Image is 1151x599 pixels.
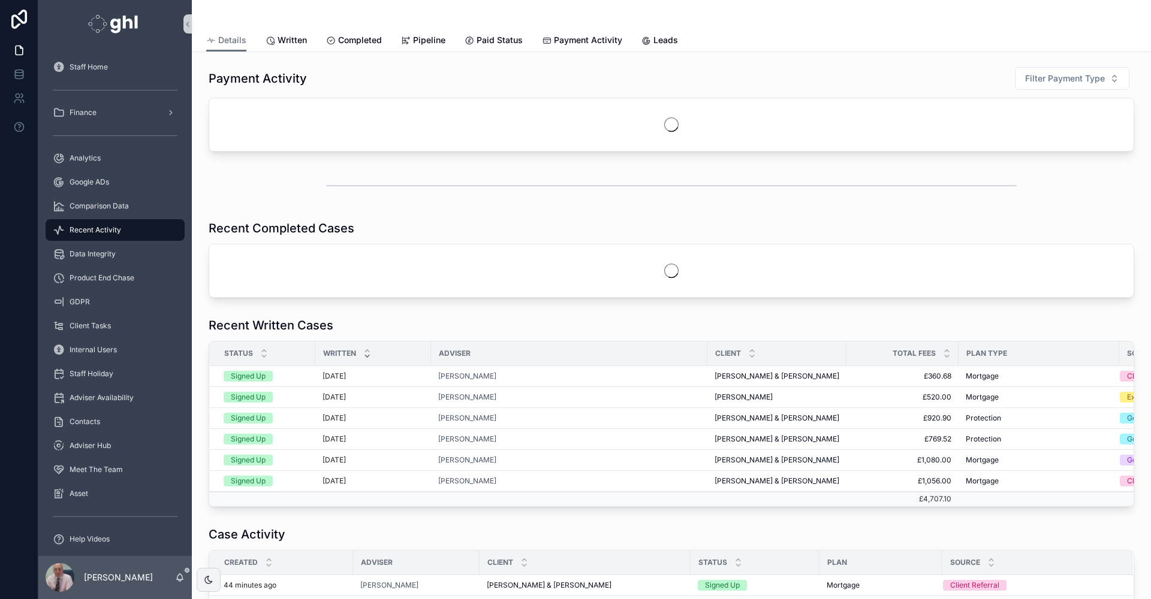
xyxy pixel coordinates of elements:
p: [DATE] [323,476,346,486]
a: [PERSON_NAME] [438,434,700,444]
a: Comparison Data [46,195,185,217]
span: Written [278,34,307,46]
a: Help Videos [46,528,185,550]
span: Status [698,558,727,567]
a: £520.00 [854,392,951,402]
p: 44 minutes ago [224,580,276,590]
span: Written [323,349,356,358]
a: Client Referral [943,580,1118,591]
span: Leads [653,34,678,46]
a: [PERSON_NAME] & [PERSON_NAME] [715,476,839,486]
a: Staff Home [46,56,185,78]
p: [DATE] [323,455,346,465]
a: [PERSON_NAME] [438,371,700,381]
a: Signed Up [224,455,308,465]
a: Internal Users [46,339,185,361]
a: Mortgage [827,580,935,590]
span: Staff Holiday [70,369,113,379]
a: [PERSON_NAME] [715,392,839,402]
a: [DATE] [323,413,424,423]
img: App logo [88,14,141,34]
span: Mortgage [966,371,999,381]
div: Signed Up [231,434,266,444]
span: Adviser Availability [70,393,134,403]
span: Mortgage [966,476,999,486]
a: Meet The Team [46,459,185,480]
a: [PERSON_NAME] [438,476,700,486]
span: [PERSON_NAME] [438,476,496,486]
a: Mortgage [966,455,1112,465]
span: [PERSON_NAME] & [PERSON_NAME] [715,434,839,444]
span: Protection [966,413,1001,423]
a: Data Integrity [46,243,185,265]
a: GDPR [46,291,185,313]
a: Finance [46,102,185,123]
a: Signed Up [224,434,308,444]
a: [PERSON_NAME] [438,413,700,423]
span: Protection [966,434,1001,444]
span: Adviser Hub [70,441,111,450]
a: [DATE] [323,476,424,486]
a: £360.68 [854,371,951,381]
a: [PERSON_NAME] [438,434,496,444]
a: Contacts [46,411,185,432]
a: Protection [966,413,1112,423]
span: Asset [70,489,88,498]
a: £920.90 [854,413,951,423]
a: £1,056.00 [854,476,951,486]
div: Signed Up [231,413,266,423]
div: Signed Up [705,580,740,591]
a: [PERSON_NAME] [438,455,496,465]
div: Signed Up [231,476,266,486]
a: Adviser Hub [46,435,185,456]
span: Client [487,558,513,567]
a: Signed Up [224,392,308,403]
span: Completed [338,34,382,46]
p: [DATE] [323,413,346,423]
span: Pipeline [413,34,445,46]
a: [PERSON_NAME] [438,455,700,465]
a: Signed Up [224,371,308,382]
span: Created [224,558,258,567]
span: Payment Activity [554,34,622,46]
span: GDPR [70,297,90,307]
a: Signed Up [224,476,308,486]
span: Client Tasks [70,321,111,331]
a: [PERSON_NAME] [360,580,418,590]
a: Leads [641,29,678,53]
span: [PERSON_NAME] & [PERSON_NAME] [715,413,839,423]
a: Client Tasks [46,315,185,337]
h1: Recent Written Cases [209,317,333,334]
a: [PERSON_NAME] [438,413,496,423]
p: [DATE] [323,392,346,402]
a: Pipeline [401,29,445,53]
span: [PERSON_NAME] & [PERSON_NAME] [487,580,611,590]
span: Product End Chase [70,273,134,283]
a: [PERSON_NAME] & [PERSON_NAME] [487,580,683,590]
a: [DATE] [323,371,424,381]
div: Signed Up [231,455,266,465]
button: Select Button [1015,67,1129,90]
a: 44 minutes ago [224,580,346,590]
a: Written [266,29,307,53]
h1: Payment Activity [209,70,307,87]
span: Plan Type [966,349,1007,358]
a: [DATE] [323,455,424,465]
a: £769.52 [854,434,951,444]
div: Signed Up [231,371,266,382]
a: [PERSON_NAME] [438,371,496,381]
span: [PERSON_NAME] [438,392,496,402]
a: Product End Chase [46,267,185,289]
a: Analytics [46,147,185,169]
a: Signed Up [224,413,308,423]
span: Staff Home [70,62,108,72]
span: Client [715,349,741,358]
